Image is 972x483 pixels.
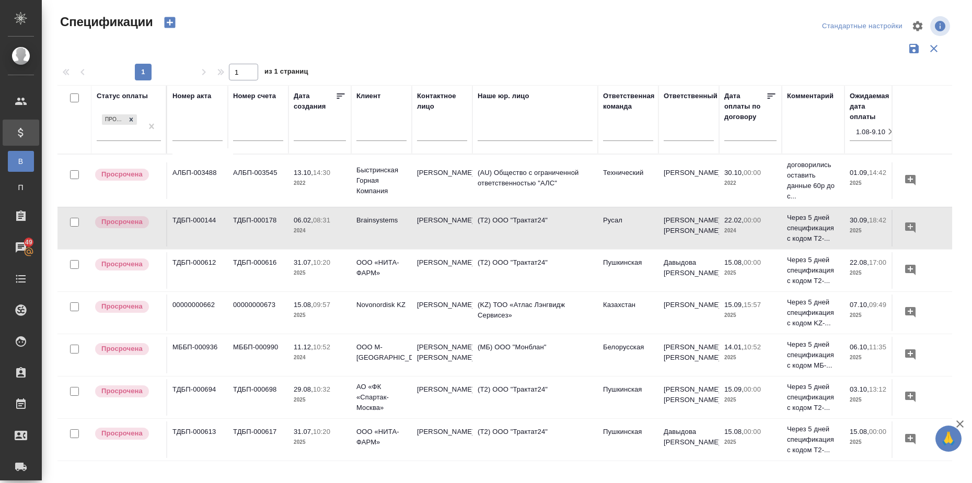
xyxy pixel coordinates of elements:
div: Дата создания [294,91,335,112]
p: 2024 [724,226,777,236]
p: 2025 [850,437,902,447]
div: split button [819,18,905,34]
td: ТДБП-000613 [167,421,228,458]
p: Быстринская Горная Компания [356,165,407,196]
td: [PERSON_NAME] [658,294,719,331]
p: 01.09, [850,169,869,176]
td: ТДБП-000698 [228,379,288,416]
div: Комментарий [787,91,834,101]
p: 00:00 [744,258,761,266]
p: 2022 [724,178,777,189]
p: договорились оставить данные 60р до с... [787,160,839,202]
td: Технический [598,162,658,199]
td: [PERSON_NAME] [PERSON_NAME] [658,337,719,373]
p: 2025 [850,395,902,405]
p: 15.08, [724,428,744,435]
td: (Т2) ООО "Трактат24" [472,252,598,289]
td: [PERSON_NAME] [412,421,472,458]
p: Novonordisk KZ [356,300,407,310]
td: ТДБП-000616 [228,252,288,289]
p: 00:00 [744,216,761,224]
p: Просрочена [101,301,143,312]
td: 00000000673 [228,294,288,331]
p: 17:00 [869,258,886,266]
td: [PERSON_NAME] [412,252,472,289]
td: ТДБП-000178 [228,210,288,246]
td: (МБ) ООО "Монблан" [472,337,598,373]
span: П [13,182,29,193]
p: 2025 [850,310,902,321]
p: ООО «НИТА-ФАРМ» [356,427,407,447]
p: 00:00 [869,428,886,435]
td: [PERSON_NAME] [PERSON_NAME] [658,210,719,246]
p: 14:42 [869,169,886,176]
p: Через 5 дней спецификация с кодом KZ-... [787,297,839,328]
span: 49 [19,237,39,248]
p: 00:00 [744,428,761,435]
p: 2025 [724,310,777,321]
td: ТДБП-000617 [228,421,288,458]
p: 10:20 [313,428,330,435]
td: АЛБП-003545 [228,162,288,199]
p: 2025 [294,310,346,321]
button: Сохранить фильтры [904,39,924,58]
p: 08:31 [313,216,330,224]
a: В [8,151,34,172]
p: 2025 [850,226,902,236]
p: 00:00 [744,385,761,393]
div: Ответственный [664,91,718,101]
p: 13:12 [869,385,886,393]
p: 22.02, [724,216,744,224]
p: Через 5 дней спецификация с кодом Т2-... [787,213,839,244]
p: 03.10, [850,385,869,393]
p: Через 5 дней спецификация с кодом МБ-... [787,339,839,371]
p: 2025 [294,268,346,278]
td: [PERSON_NAME] [412,162,472,199]
p: 07.10, [850,301,869,309]
td: АЛБП-003488 [167,162,228,199]
p: 15:57 [744,301,761,309]
td: Белорусская [598,337,658,373]
p: Просрочена [101,259,143,269]
span: 🙏 [940,428,957,450]
span: Спецификации [57,14,153,30]
p: 2025 [724,268,777,278]
p: 10:52 [313,343,330,351]
td: Пушкинская [598,252,658,289]
td: [PERSON_NAME] [PERSON_NAME] [658,379,719,416]
p: 15.09, [724,385,744,393]
td: Казахстан [598,294,658,331]
td: 00000000662 [167,294,228,331]
p: 15.09, [724,301,744,309]
p: 2025 [724,437,777,447]
p: 06.02, [294,216,313,224]
p: 10:20 [313,258,330,266]
p: ООО М-[GEOGRAPHIC_DATA] [356,342,407,363]
p: Через 5 дней спецификация с кодом Т2-... [787,382,839,413]
p: 31.07, [294,428,313,435]
p: 09:49 [869,301,886,309]
td: МББП-000936 [167,337,228,373]
div: Номер счета [233,91,276,101]
div: Статус оплаты [97,91,148,101]
td: [PERSON_NAME] [658,162,719,199]
p: Просрочена [101,344,143,354]
p: Через 5 дней спецификация с кодом Т2-... [787,424,839,455]
p: 15.08, [724,258,744,266]
p: 2025 [294,395,346,405]
p: 14.01, [724,343,744,351]
td: Пушкинская [598,421,658,458]
p: 18:42 [869,216,886,224]
p: 2024 [294,352,346,363]
p: 2025 [850,178,902,189]
td: (KZ) ТОО «Атлас Лэнгвидж Сервисез» [472,294,598,331]
div: Номер акта [172,91,211,101]
p: 2022 [294,178,346,189]
a: 49 [3,234,39,261]
p: ООО «НИТА-ФАРМ» [356,257,407,278]
div: Ожидаемая дата оплаты [850,91,892,122]
p: 09:57 [313,301,330,309]
td: Русал [598,210,658,246]
td: (AU) Общество с ограниченной ответственностью "АЛС" [472,162,598,199]
button: Создать [157,14,182,31]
